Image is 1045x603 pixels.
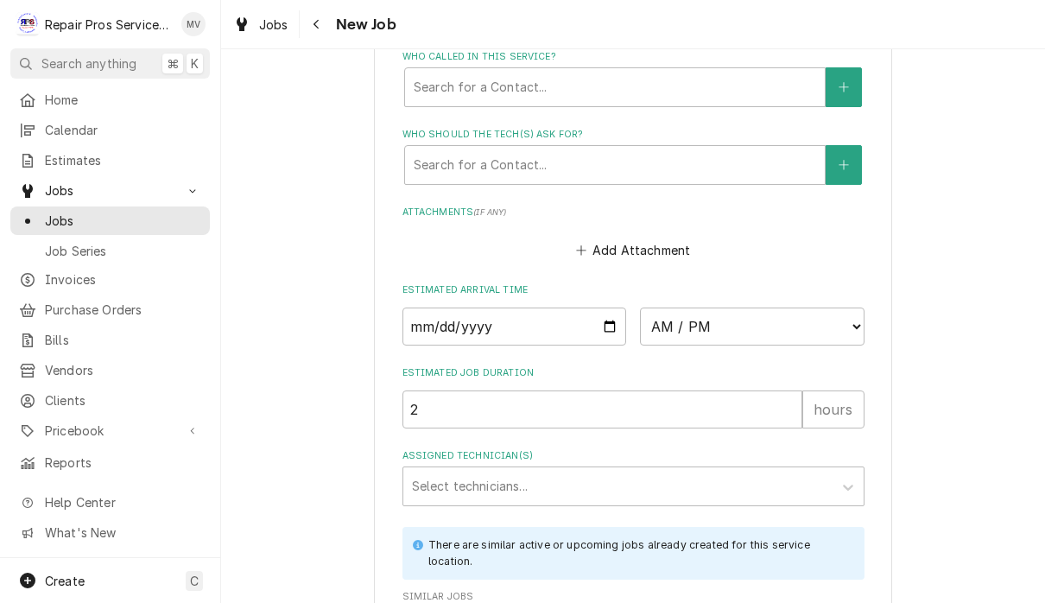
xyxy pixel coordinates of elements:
[839,159,849,171] svg: Create New Contact
[41,54,136,73] span: Search anything
[402,308,627,346] input: Date
[190,572,199,590] span: C
[402,206,864,219] label: Attachments
[802,390,864,428] div: hours
[402,50,864,106] div: Who called in this service?
[839,81,849,93] svg: Create New Contact
[640,308,864,346] select: Time Select
[303,10,331,38] button: Navigate back
[181,12,206,36] div: Mindy Volker's Avatar
[10,295,210,324] a: Purchase Orders
[428,537,847,569] div: There are similar active or upcoming jobs already created for this service location.
[402,206,864,263] div: Attachments
[573,238,693,263] button: Add Attachment
[45,301,201,319] span: Purchase Orders
[45,574,85,588] span: Create
[45,151,201,169] span: Estimates
[45,493,199,511] span: Help Center
[16,12,40,36] div: R
[10,86,210,114] a: Home
[16,12,40,36] div: Repair Pros Services Inc's Avatar
[10,416,210,445] a: Go to Pricebook
[45,91,201,109] span: Home
[473,207,506,217] span: ( if any )
[45,242,201,260] span: Job Series
[45,121,201,139] span: Calendar
[45,270,201,289] span: Invoices
[45,454,201,472] span: Reports
[45,181,175,200] span: Jobs
[226,10,295,39] a: Jobs
[45,391,201,409] span: Clients
[10,356,210,384] a: Vendors
[10,237,210,265] a: Job Series
[10,146,210,175] a: Estimates
[331,13,396,36] span: New Job
[402,283,864,345] div: Estimated Arrival Time
[10,386,210,415] a: Clients
[10,176,210,205] a: Go to Jobs
[45,331,201,349] span: Bills
[402,128,864,184] div: Who should the tech(s) ask for?
[10,518,210,547] a: Go to What's New
[402,449,864,505] div: Assigned Technician(s)
[402,50,864,64] label: Who called in this service?
[45,16,172,34] div: Repair Pros Services Inc
[45,212,201,230] span: Jobs
[45,361,201,379] span: Vendors
[10,116,210,144] a: Calendar
[10,326,210,354] a: Bills
[826,145,862,185] button: Create New Contact
[10,448,210,477] a: Reports
[10,48,210,79] button: Search anything⌘K
[10,488,210,517] a: Go to Help Center
[191,54,199,73] span: K
[402,449,864,463] label: Assigned Technician(s)
[402,366,864,428] div: Estimated Job Duration
[167,54,179,73] span: ⌘
[402,366,864,380] label: Estimated Job Duration
[402,283,864,297] label: Estimated Arrival Time
[181,12,206,36] div: MV
[826,67,862,107] button: Create New Contact
[45,422,175,440] span: Pricebook
[10,206,210,235] a: Jobs
[45,524,199,542] span: What's New
[402,128,864,142] label: Who should the tech(s) ask for?
[10,265,210,294] a: Invoices
[259,16,288,34] span: Jobs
